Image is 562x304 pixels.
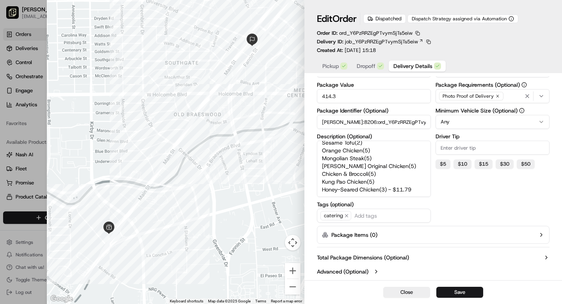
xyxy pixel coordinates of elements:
img: Nash [8,8,23,23]
img: 1736555255976-a54dd68f-1ca7-489b-9aae-adbdc363a1c4 [16,122,22,128]
button: Zoom out [285,279,301,295]
span: Order [333,13,357,25]
div: We're available if you need us! [35,82,107,89]
div: 💻 [66,175,72,182]
div: Start new chat [35,75,128,82]
span: • [105,142,108,148]
a: Open this area in Google Maps (opens a new window) [49,294,75,304]
img: Shah Alam [8,135,20,147]
span: ord_Y6PzRRZEgPTvymSjTs5eiw [339,30,413,36]
textarea: Firecracker Tofu(2) Teriyaki Tofu(3) Sesame Tofu(2) Orange Chicken(5) Mongolian Steak(5) [PERSON_... [317,141,431,197]
div: Past conversations [8,102,52,108]
label: Package Value [317,82,431,88]
a: 💻API Documentation [63,172,128,186]
span: [DATE] 15:18 [345,47,376,54]
label: Description (Optional) [317,134,431,139]
a: Terms (opens in new tab) [255,299,266,303]
button: Save [436,287,483,298]
span: [PERSON_NAME] [24,121,63,127]
img: Google [49,294,75,304]
button: Minimum Vehicle Size (Optional) [519,108,525,113]
img: Grace Nketiah [8,114,20,126]
button: $5 [436,159,450,169]
span: Dispatch Strategy assigned via Automation [412,16,507,22]
button: Zoom in [285,263,301,279]
span: Map data ©2025 Google [208,299,251,303]
label: Tags (optional) [317,202,431,207]
span: Dropoff [357,62,375,70]
label: Driver Tip [436,134,550,139]
button: Package Requirements (Optional) [521,82,527,88]
span: Delivery Details [393,62,432,70]
button: Start new chat [133,77,142,86]
label: Package Identifier (Optional) [317,108,431,113]
span: job_Y6PzRRZEgPTvymSjTs5eiw [345,38,418,45]
button: See all [121,100,142,109]
button: $30 [496,159,514,169]
input: Enter package identifier [317,115,431,129]
p: Created At: [317,47,376,54]
button: $50 [517,159,535,169]
div: Delivery ID: [317,38,432,45]
span: [DATE] [69,121,85,127]
p: Welcome 👋 [8,31,142,44]
span: • [65,121,68,127]
label: Package Items ( 0 ) [331,231,377,239]
input: Add tags [353,211,427,220]
button: Close [383,287,430,298]
img: 1736555255976-a54dd68f-1ca7-489b-9aae-adbdc363a1c4 [8,75,22,89]
input: Enter package value [317,89,431,103]
input: Enter driver tip [436,141,550,155]
span: API Documentation [74,175,125,182]
img: 4920774857489_3d7f54699973ba98c624_72.jpg [16,75,30,89]
input: Got a question? Start typing here... [20,50,140,59]
span: Knowledge Base [16,175,60,182]
button: Dispatch Strategy assigned via Automation [407,14,518,23]
p: Order ID: [317,30,413,37]
span: Pickup [322,62,339,70]
button: $10 [454,159,471,169]
label: Advanced (Optional) [317,268,368,275]
label: Package Requirements (Optional) [436,82,550,88]
label: Minimum Vehicle Size (Optional) [436,108,550,113]
span: Photo Proof of Delivery [443,93,494,99]
span: [PERSON_NAME] [PERSON_NAME] [24,142,103,148]
button: Photo Proof of Delivery [436,89,550,103]
button: Keyboard shortcuts [170,299,203,304]
a: 📗Knowledge Base [5,172,63,186]
span: [DATE] [109,142,125,148]
a: job_Y6PzRRZEgPTvymSjTs5eiw [345,38,423,45]
button: $15 [475,159,493,169]
h1: Edit [317,13,357,25]
label: Total Package Dimensions (Optional) [317,254,409,261]
span: Pylon [78,194,94,200]
div: Dispatched [363,14,406,23]
button: Total Package Dimensions (Optional) [317,254,550,261]
div: 📗 [8,175,14,182]
button: Advanced (Optional) [317,268,550,275]
span: catering [320,211,351,220]
button: Package Items (0) [317,226,550,244]
a: Report a map error [271,299,302,303]
button: Map camera controls [285,235,301,250]
a: Powered byPylon [55,193,94,200]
